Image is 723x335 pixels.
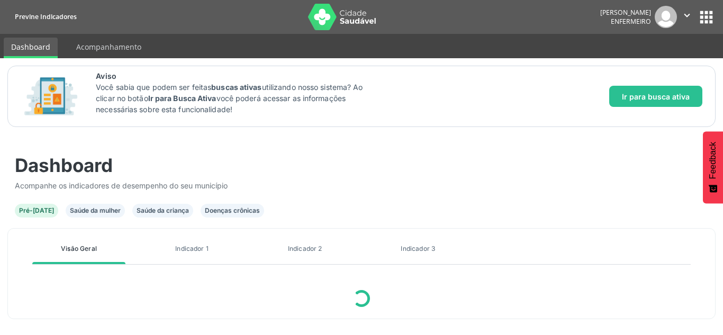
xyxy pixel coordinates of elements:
[15,180,708,191] div: Acompanhe os indicadores de desempenho do seu município
[15,12,77,21] span: Previne Indicadores
[32,240,125,258] a: Visão Geral
[655,6,677,28] img: img
[211,83,261,92] strong: buscas ativas
[372,240,465,258] a: Indicador 3
[4,38,58,58] a: Dashboard
[19,206,54,215] div: Pré-[DATE]
[69,38,149,56] a: Acompanhamento
[148,94,216,103] strong: Ir para Busca Ativa
[611,17,651,26] span: Enfermeiro
[703,131,723,203] button: Feedback - Mostrar pesquisa
[622,91,690,102] span: Ir para busca ativa
[609,86,702,107] button: Ir para busca ativa
[137,206,189,215] div: Saúde da criança
[96,70,376,82] span: Aviso
[15,154,708,176] div: Dashboard
[677,6,697,28] button: 
[205,206,260,215] div: Doenças crônicas
[7,10,77,24] a: Previne Indicadores
[258,240,351,258] a: Indicador 2
[21,73,81,120] img: Imagem de CalloutCard
[600,8,651,17] div: [PERSON_NAME]
[681,10,693,21] i: 
[146,240,239,258] a: Indicador 1
[708,142,718,179] span: Feedback
[70,206,121,215] div: Saúde da mulher
[96,82,376,115] p: Você sabia que podem ser feitas utilizando nosso sistema? Ao clicar no botão você poderá acessar ...
[697,8,716,26] button: apps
